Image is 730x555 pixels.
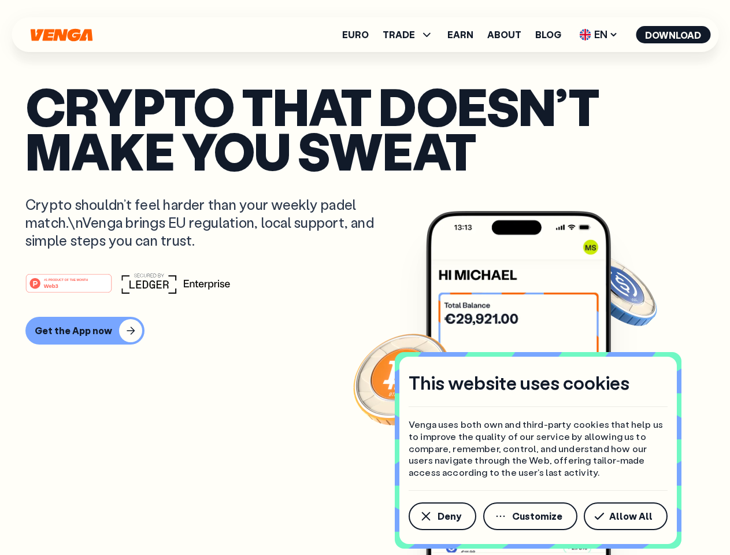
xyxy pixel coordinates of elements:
span: EN [575,25,622,44]
img: USDC coin [576,249,659,332]
span: Deny [438,512,461,521]
svg: Home [29,28,94,42]
div: Get the App now [35,325,112,336]
img: Bitcoin [351,327,455,431]
button: Customize [483,502,577,530]
a: About [487,30,521,39]
p: Venga uses both own and third-party cookies that help us to improve the quality of our service by... [409,419,668,479]
a: Euro [342,30,369,39]
a: #1 PRODUCT OF THE MONTHWeb3 [25,280,112,295]
button: Get the App now [25,317,144,345]
tspan: #1 PRODUCT OF THE MONTH [44,277,88,281]
h4: This website uses cookies [409,371,629,395]
a: Blog [535,30,561,39]
span: Customize [512,512,562,521]
p: Crypto that doesn’t make you sweat [25,84,705,172]
button: Allow All [584,502,668,530]
tspan: Web3 [44,282,58,288]
a: Get the App now [25,317,705,345]
a: Earn [447,30,473,39]
button: Download [636,26,710,43]
span: TRADE [383,30,415,39]
button: Deny [409,502,476,530]
span: Allow All [609,512,653,521]
span: TRADE [383,28,433,42]
p: Crypto shouldn’t feel harder than your weekly padel match.\nVenga brings EU regulation, local sup... [25,195,391,250]
img: flag-uk [579,29,591,40]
